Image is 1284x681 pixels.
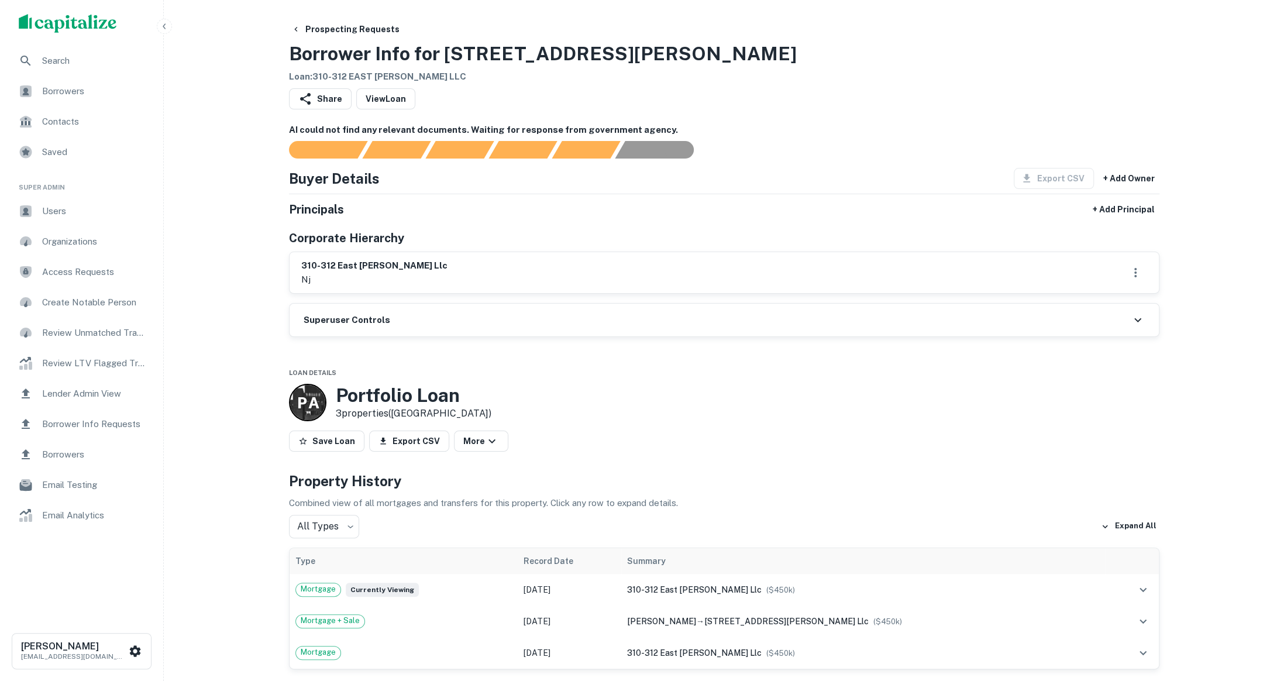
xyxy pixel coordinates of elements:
[9,197,154,225] a: Users
[297,391,318,414] p: P A
[289,88,352,109] button: Share
[1133,643,1153,663] button: expand row
[42,145,147,159] span: Saved
[296,583,340,595] span: Mortgage
[9,410,154,438] a: Borrower Info Requests
[346,583,419,597] span: Currently viewing
[766,649,795,658] span: ($ 450k )
[301,259,447,273] h6: 310-312 east [PERSON_NAME] llc
[9,77,154,105] a: Borrowers
[9,258,154,286] a: Access Requests
[42,326,147,340] span: Review Unmatched Transactions
[9,138,154,166] a: Saved
[1099,168,1159,189] button: + Add Owner
[9,47,154,75] a: Search
[289,123,1159,137] h6: AI could not find any relevant documents. Waiting for response from government agency.
[42,115,147,129] span: Contacts
[627,615,1099,628] div: →
[356,88,415,109] a: ViewLoan
[1098,518,1159,535] button: Expand All
[518,606,621,637] td: [DATE]
[42,356,147,370] span: Review LTV Flagged Transactions
[9,501,154,529] a: Email Analytics
[42,235,147,249] span: Organizations
[289,201,344,218] h5: Principals
[362,141,431,159] div: Your request is received and processing...
[289,229,404,247] h5: Corporate Hierarchy
[42,387,147,401] span: Lender Admin View
[296,646,340,658] span: Mortgage
[19,14,117,33] img: capitalize-logo.png
[766,586,795,594] span: ($ 450k )
[289,168,380,189] h4: Buyer Details
[301,273,447,287] p: nj
[627,617,696,626] span: [PERSON_NAME]
[627,585,762,594] span: 310-312 east [PERSON_NAME] llc
[290,548,518,574] th: Type
[454,431,508,452] button: More
[621,548,1105,574] th: Summary
[289,470,1159,491] h4: Property History
[42,265,147,279] span: Access Requests
[488,141,557,159] div: Principals found, AI now looking for contact information...
[518,637,621,669] td: [DATE]
[336,384,491,407] h3: Portfolio Loan
[21,651,126,662] p: [EMAIL_ADDRESS][DOMAIN_NAME]
[1088,199,1159,220] button: + Add Principal
[296,615,364,627] span: Mortgage + Sale
[627,648,762,658] span: 310-312 east [PERSON_NAME] llc
[704,617,869,626] span: [STREET_ADDRESS][PERSON_NAME] llc
[9,168,154,197] li: Super Admin
[1133,611,1153,631] button: expand row
[12,633,152,669] button: [PERSON_NAME][EMAIL_ADDRESS][DOMAIN_NAME]
[289,515,359,538] div: All Types
[9,349,154,377] div: Review LTV Flagged Transactions
[518,548,621,574] th: Record Date
[42,295,147,309] span: Create Notable Person
[369,431,449,452] button: Export CSV
[287,19,404,40] button: Prospecting Requests
[289,369,336,376] span: Loan Details
[289,40,797,68] h3: Borrower Info for [STREET_ADDRESS][PERSON_NAME]
[9,319,154,347] div: Review Unmatched Transactions
[42,84,147,98] span: Borrowers
[1133,580,1153,600] button: expand row
[289,431,364,452] button: Save Loan
[42,508,147,522] span: Email Analytics
[9,471,154,499] a: Email Testing
[42,478,147,492] span: Email Testing
[9,228,154,256] a: Organizations
[289,70,797,84] h6: Loan : 310-312 EAST [PERSON_NAME] LLC
[552,141,620,159] div: Principals found, still searching for contact information. This may take time...
[21,642,126,651] h6: [PERSON_NAME]
[9,288,154,317] a: Create Notable Person
[304,314,390,327] h6: Superuser Controls
[9,380,154,408] a: Lender Admin View
[42,204,147,218] span: Users
[336,407,491,421] p: 3 properties ([GEOGRAPHIC_DATA])
[9,108,154,136] a: Contacts
[9,441,154,469] a: Borrowers
[42,417,147,431] span: Borrower Info Requests
[873,617,902,626] span: ($ 450k )
[425,141,494,159] div: Documents found, AI parsing details...
[275,141,363,159] div: Sending borrower request to AI...
[42,54,147,68] span: Search
[1226,587,1284,644] iframe: Chat Widget
[518,574,621,606] td: [DATE]
[42,448,147,462] span: Borrowers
